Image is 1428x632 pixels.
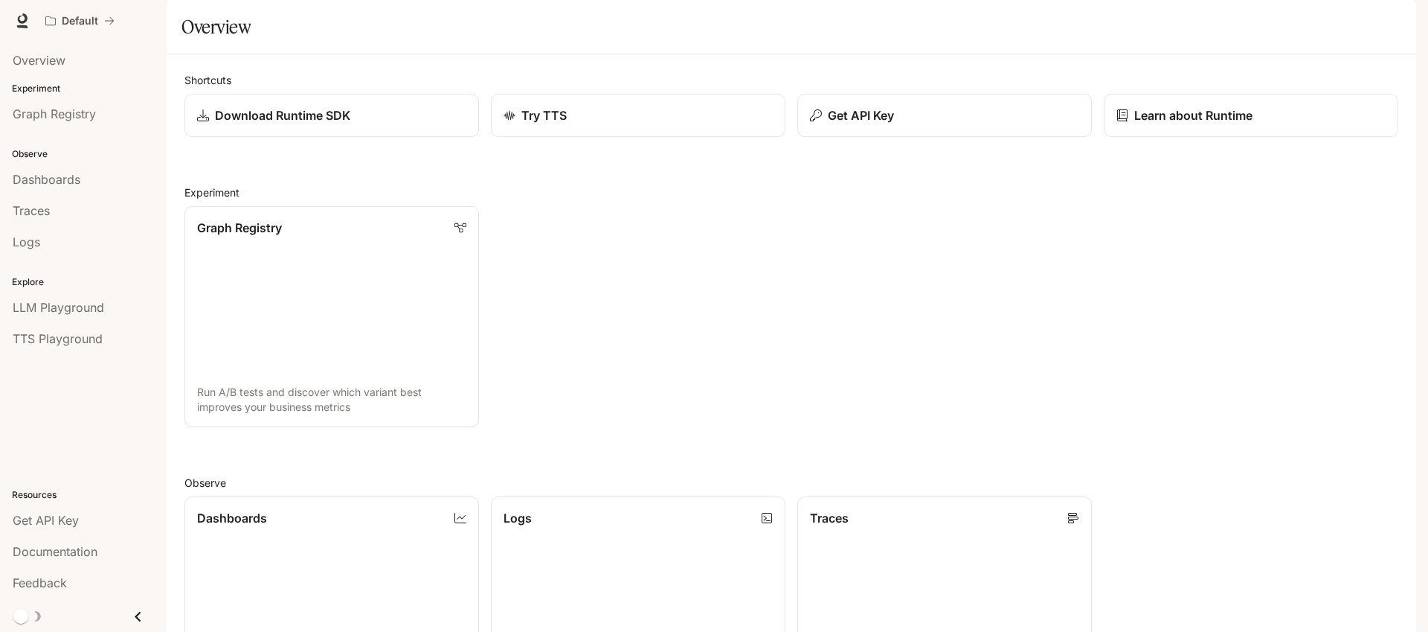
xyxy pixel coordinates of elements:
a: Download Runtime SDK [184,94,479,137]
p: Traces [810,509,849,527]
p: Dashboards [197,509,267,527]
button: Get API Key [797,94,1092,137]
a: Try TTS [491,94,785,137]
button: All workspaces [39,6,121,36]
a: Graph RegistryRun A/B tests and discover which variant best improves your business metrics [184,206,479,427]
p: Try TTS [521,106,567,124]
p: Default [62,15,98,28]
a: Learn about Runtime [1104,94,1398,137]
p: Logs [504,509,532,527]
h2: Observe [184,475,1398,491]
h2: Shortcuts [184,72,1398,88]
p: Get API Key [828,106,894,124]
p: Learn about Runtime [1134,106,1252,124]
h1: Overview [181,12,251,42]
p: Download Runtime SDK [215,106,350,124]
h2: Experiment [184,185,1398,200]
p: Run A/B tests and discover which variant best improves your business metrics [197,385,466,415]
p: Graph Registry [197,219,282,237]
